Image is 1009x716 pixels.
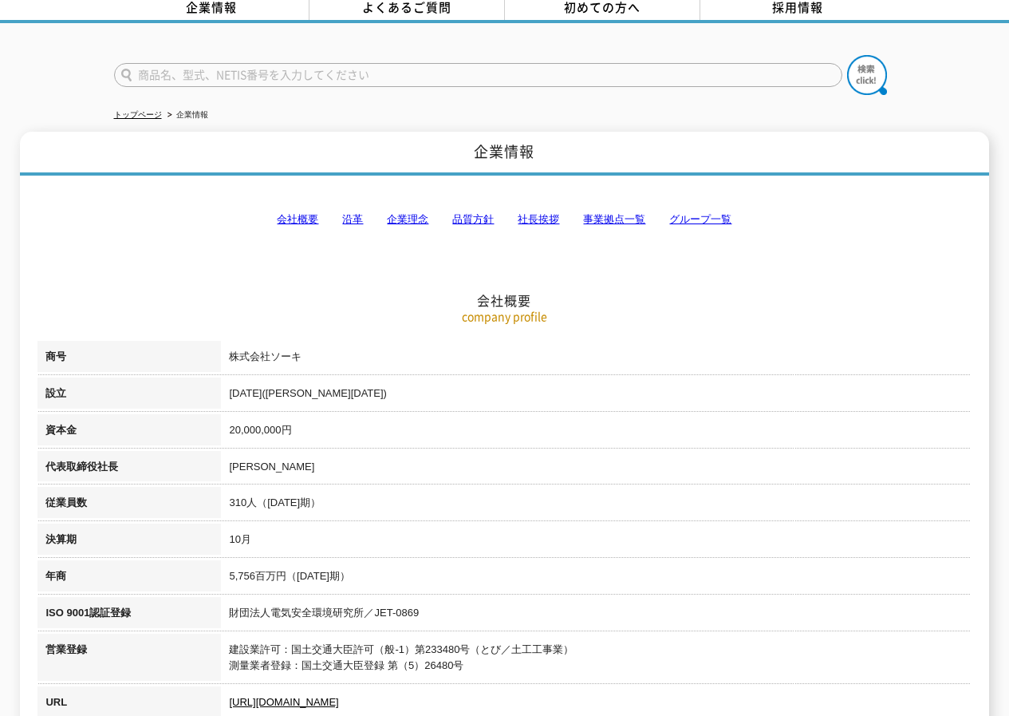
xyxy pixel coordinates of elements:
th: 代表取締役社長 [37,451,221,488]
input: 商品名、型式、NETIS番号を入力してください [114,63,842,87]
th: ISO 9001認証登録 [37,597,221,634]
th: 年商 [37,560,221,597]
a: 品質方針 [452,213,494,225]
td: 20,000,000円 [221,414,971,451]
th: 従業員数 [37,487,221,524]
th: 営業登録 [37,634,221,687]
a: 事業拠点一覧 [583,213,645,225]
a: 社長挨拶 [518,213,559,225]
td: 10月 [221,524,971,560]
a: 会社概要 [277,213,318,225]
td: 5,756百万円（[DATE]期） [221,560,971,597]
h2: 会社概要 [37,133,971,309]
a: グループ一覧 [669,213,731,225]
td: 株式会社ソーキ [221,341,971,378]
img: btn_search.png [847,55,887,95]
a: 沿革 [342,213,363,225]
th: 商号 [37,341,221,378]
h1: 企業情報 [20,132,988,176]
td: [DATE]([PERSON_NAME][DATE]) [221,378,971,414]
a: トップページ [114,110,162,119]
p: company profile [37,308,971,325]
li: 企業情報 [164,107,208,124]
th: 決算期 [37,524,221,560]
th: 設立 [37,378,221,414]
td: 310人（[DATE]期） [221,487,971,524]
a: 企業理念 [387,213,428,225]
td: [PERSON_NAME] [221,451,971,488]
a: [URL][DOMAIN_NAME] [229,696,338,708]
th: 資本金 [37,414,221,451]
td: 建設業許可：国土交通大臣許可（般-1）第233480号（とび／土工工事業） 測量業者登録：国土交通大臣登録 第（5）26480号 [221,634,971,687]
td: 財団法人電気安全環境研究所／JET-0869 [221,597,971,634]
